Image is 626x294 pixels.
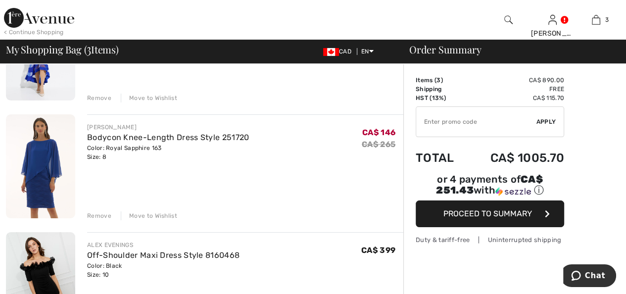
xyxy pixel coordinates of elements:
[4,28,64,37] div: < Continue Shopping
[466,141,564,175] td: CA$ 1005.70
[361,245,395,255] span: CA$ 399
[416,141,466,175] td: Total
[121,94,177,102] div: Move to Wishlist
[121,211,177,220] div: Move to Wishlist
[362,128,395,137] span: CA$ 146
[87,123,249,132] div: [PERSON_NAME]
[466,94,564,102] td: CA$ 115.70
[416,76,466,85] td: Items ( )
[361,48,374,55] span: EN
[6,45,119,54] span: My Shopping Bag ( Items)
[443,209,532,218] span: Proceed to Summary
[575,14,618,26] a: 3
[87,250,240,260] a: Off-Shoulder Maxi Dress Style 8160468
[87,144,249,161] div: Color: Royal Sapphire 163 Size: 8
[397,45,620,54] div: Order Summary
[605,15,609,24] span: 3
[362,140,395,149] s: CA$ 265
[416,85,466,94] td: Shipping
[504,14,513,26] img: search the website
[548,14,557,26] img: My Info
[592,14,600,26] img: My Bag
[466,76,564,85] td: CA$ 890.00
[87,261,240,279] div: Color: Black Size: 10
[4,8,74,28] img: 1ère Avenue
[6,114,75,218] img: Bodycon Knee-Length Dress Style 251720
[548,15,557,24] a: Sign In
[416,94,466,102] td: HST (13%)
[436,173,543,196] span: CA$ 251.43
[87,42,91,55] span: 3
[323,48,355,55] span: CAD
[416,107,536,137] input: Promo code
[87,211,111,220] div: Remove
[416,175,564,197] div: or 4 payments of with
[87,133,249,142] a: Bodycon Knee-Length Dress Style 251720
[416,175,564,200] div: or 4 payments ofCA$ 251.43withSezzle Click to learn more about Sezzle
[563,264,616,289] iframe: Opens a widget where you can chat to one of our agents
[536,117,556,126] span: Apply
[495,187,531,196] img: Sezzle
[323,48,339,56] img: Canadian Dollar
[436,77,440,84] span: 3
[87,94,111,102] div: Remove
[416,200,564,227] button: Proceed to Summary
[466,85,564,94] td: Free
[87,241,240,249] div: ALEX EVENINGS
[531,28,574,39] div: [PERSON_NAME]
[416,235,564,245] div: Duty & tariff-free | Uninterrupted shipping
